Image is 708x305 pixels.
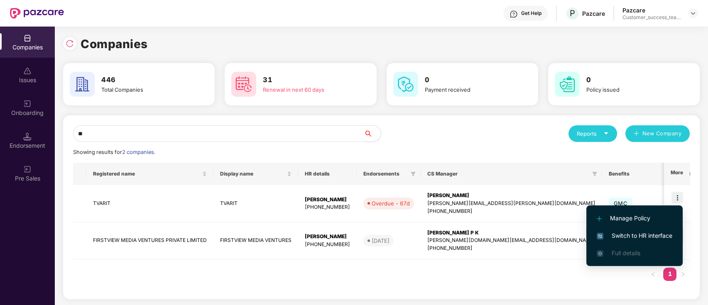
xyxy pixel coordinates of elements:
span: Display name [220,171,285,177]
div: Pazcare [582,10,605,17]
span: right [681,272,686,277]
button: right [676,268,690,281]
td: TVARIT [86,185,213,222]
div: Payment received [425,85,515,94]
div: [PHONE_NUMBER] [427,207,595,215]
button: plusNew Company [625,125,690,142]
h3: 446 [101,75,191,85]
div: Policy issued [586,85,676,94]
span: filter [592,171,597,176]
div: Overdue - 67d [372,199,410,207]
img: svg+xml;base64,PHN2ZyBpZD0iQ29tcGFuaWVzIiB4bWxucz0iaHR0cDovL3d3dy53My5vcmcvMjAwMC9zdmciIHdpZHRoPS... [23,34,32,42]
h3: 0 [586,75,676,85]
th: Display name [213,163,298,185]
img: svg+xml;base64,PHN2ZyBpZD0iRHJvcGRvd24tMzJ4MzIiIHhtbG5zPSJodHRwOi8vd3d3LnczLm9yZy8yMDAwL3N2ZyIgd2... [690,10,696,17]
img: svg+xml;base64,PHN2ZyB4bWxucz0iaHR0cDovL3d3dy53My5vcmcvMjAwMC9zdmciIHdpZHRoPSIxNi4zNjMiIGhlaWdodD... [597,250,603,257]
div: Customer_success_team_lead [622,14,681,21]
div: Pazcare [622,6,681,14]
span: caret-down [603,131,609,136]
img: svg+xml;base64,PHN2ZyB4bWxucz0iaHR0cDovL3d3dy53My5vcmcvMjAwMC9zdmciIHdpZHRoPSI2MCIgaGVpZ2h0PSI2MC... [555,72,580,97]
div: [PHONE_NUMBER] [427,244,595,252]
img: svg+xml;base64,PHN2ZyB4bWxucz0iaHR0cDovL3d3dy53My5vcmcvMjAwMC9zdmciIHdpZHRoPSI2MCIgaGVpZ2h0PSI2MC... [393,72,418,97]
span: filter [409,169,417,179]
span: GMC [609,198,632,209]
li: Next Page [676,268,690,281]
td: TVARIT [213,185,298,222]
img: svg+xml;base64,PHN2ZyBpZD0iSGVscC0zMngzMiIgeG1sbnM9Imh0dHA6Ly93d3cudzMub3JnLzIwMDAvc3ZnIiB3aWR0aD... [510,10,518,18]
span: New Company [642,129,682,138]
span: filter [411,171,416,176]
h1: Companies [81,35,148,53]
span: search [364,130,381,137]
span: P [570,8,575,18]
img: svg+xml;base64,PHN2ZyBpZD0iUmVsb2FkLTMyeDMyIiB4bWxucz0iaHR0cDovL3d3dy53My5vcmcvMjAwMC9zdmciIHdpZH... [66,39,74,48]
span: CS Manager [427,171,589,177]
div: Total Companies [101,85,191,94]
span: Endorsements [363,171,407,177]
span: plus [634,131,639,137]
span: 2 companies. [122,149,155,155]
span: Manage Policy [597,214,672,223]
img: svg+xml;base64,PHN2ZyB4bWxucz0iaHR0cDovL3d3dy53My5vcmcvMjAwMC9zdmciIHdpZHRoPSI2MCIgaGVpZ2h0PSI2MC... [70,72,95,97]
img: svg+xml;base64,PHN2ZyBpZD0iSXNzdWVzX2Rpc2FibGVkIiB4bWxucz0iaHR0cDovL3d3dy53My5vcmcvMjAwMC9zdmciIH... [23,67,32,75]
div: Reports [577,129,609,138]
h3: 0 [425,75,515,85]
span: Full details [612,249,640,256]
div: Renewal in next 60 days [263,85,353,94]
img: svg+xml;base64,PHN2ZyB3aWR0aD0iMjAiIGhlaWdodD0iMjAiIHZpZXdCb3g9IjAgMCAyMCAyMCIgZmlsbD0ibm9uZSIgeG... [23,100,32,108]
button: left [647,268,660,281]
span: Registered name [93,171,201,177]
div: [PERSON_NAME][EMAIL_ADDRESS][PERSON_NAME][DOMAIN_NAME] [427,200,595,207]
div: [PHONE_NUMBER] [305,203,350,211]
div: [PERSON_NAME] [305,233,350,241]
img: svg+xml;base64,PHN2ZyB3aWR0aD0iMTQuNSIgaGVpZ2h0PSIxNC41IiB2aWV3Qm94PSIwIDAgMTYgMTYiIGZpbGw9Im5vbm... [23,132,32,141]
img: svg+xml;base64,PHN2ZyB4bWxucz0iaHR0cDovL3d3dy53My5vcmcvMjAwMC9zdmciIHdpZHRoPSIxNiIgaGVpZ2h0PSIxNi... [597,233,603,239]
a: 1 [663,268,676,280]
div: Get Help [521,10,541,17]
td: FIRSTVIEW MEDIA VENTURES [213,222,298,260]
th: Benefits [602,163,666,185]
li: Previous Page [647,268,660,281]
th: Registered name [86,163,213,185]
th: More [664,163,690,185]
img: New Pazcare Logo [10,8,64,19]
div: [PHONE_NUMBER] [305,241,350,249]
div: [PERSON_NAME] P K [427,229,595,237]
img: svg+xml;base64,PHN2ZyB4bWxucz0iaHR0cDovL3d3dy53My5vcmcvMjAwMC9zdmciIHdpZHRoPSI2MCIgaGVpZ2h0PSI2MC... [231,72,256,97]
span: left [651,272,656,277]
th: HR details [298,163,357,185]
img: svg+xml;base64,PHN2ZyB3aWR0aD0iMjAiIGhlaWdodD0iMjAiIHZpZXdCb3g9IjAgMCAyMCAyMCIgZmlsbD0ibm9uZSIgeG... [23,165,32,173]
img: svg+xml;base64,PHN2ZyB4bWxucz0iaHR0cDovL3d3dy53My5vcmcvMjAwMC9zdmciIHdpZHRoPSIxMi4yMDEiIGhlaWdodD... [597,216,602,221]
li: 1 [663,268,676,281]
div: [PERSON_NAME] [427,192,595,200]
span: Showing results for [73,149,155,155]
span: filter [590,169,599,179]
button: search [364,125,381,142]
div: [DATE] [372,237,390,245]
h3: 31 [263,75,353,85]
div: [PERSON_NAME] [305,196,350,204]
img: icon [671,192,683,203]
div: [PERSON_NAME][DOMAIN_NAME][EMAIL_ADDRESS][DOMAIN_NAME] [427,237,595,244]
td: FIRSTVIEW MEDIA VENTURES PRIVATE LIMITED [86,222,213,260]
span: Switch to HR interface [597,231,672,240]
